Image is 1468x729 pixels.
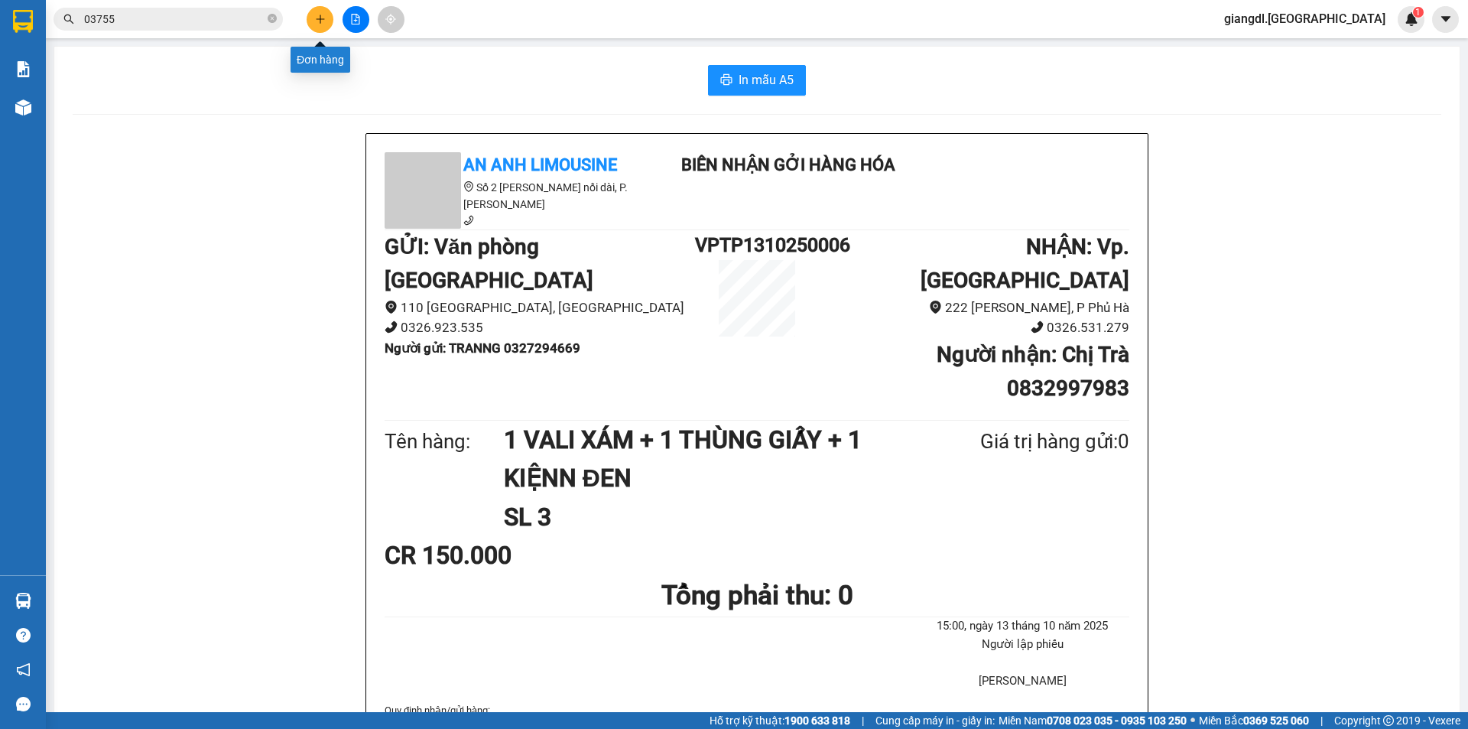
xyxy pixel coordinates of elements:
[1190,718,1195,724] span: ⚪️
[19,99,84,171] b: An Anh Limousine
[307,6,333,33] button: plus
[1243,714,1309,727] strong: 0369 525 060
[385,536,630,574] div: CR 150.000
[720,73,732,88] span: printer
[463,181,474,192] span: environment
[15,593,31,609] img: warehouse-icon
[862,712,864,729] span: |
[63,14,74,24] span: search
[937,342,1129,401] b: Người nhận : Chị Trà 0832997983
[291,47,350,73] div: Đơn hàng
[1320,712,1323,729] span: |
[16,628,31,643] span: question-circle
[15,99,31,116] img: warehouse-icon
[819,317,1129,338] li: 0326.531.279
[385,14,396,24] span: aim
[739,70,794,89] span: In mẫu A5
[385,298,695,318] li: 110 [GEOGRAPHIC_DATA], [GEOGRAPHIC_DATA]
[463,215,474,226] span: phone
[13,10,33,33] img: logo-vxr
[1415,7,1421,18] span: 1
[385,234,593,293] b: GỬI : Văn phòng [GEOGRAPHIC_DATA]
[385,317,695,338] li: 0326.923.535
[1047,714,1187,727] strong: 0708 023 035 - 0935 103 250
[350,14,361,24] span: file-add
[1413,7,1424,18] sup: 1
[16,662,31,677] span: notification
[378,6,404,33] button: aim
[929,301,942,314] span: environment
[1199,712,1309,729] span: Miền Bắc
[84,11,265,28] input: Tìm tên, số ĐT hoặc mã đơn
[710,712,850,729] span: Hỗ trợ kỹ thuật:
[99,22,147,147] b: Biên nhận gởi hàng hóa
[916,617,1129,636] li: 15:00, ngày 13 tháng 10 năm 2025
[15,61,31,77] img: solution-icon
[681,155,895,174] b: Biên nhận gởi hàng hóa
[385,340,580,356] b: Người gửi : TRANNG 0327294669
[268,12,277,27] span: close-circle
[916,672,1129,691] li: [PERSON_NAME]
[1439,12,1453,26] span: caret-down
[385,574,1129,617] h1: Tổng phải thu: 0
[385,301,398,314] span: environment
[921,234,1129,293] b: NHẬN : Vp. [GEOGRAPHIC_DATA]
[695,230,819,260] h1: VPTP1310250006
[504,421,906,498] h1: 1 VALI XÁM + 1 THÙNG GIẤY + 1 KIỆNN ĐEN
[385,179,660,213] li: Số 2 [PERSON_NAME] nối dài, P. [PERSON_NAME]
[1432,6,1459,33] button: caret-down
[999,712,1187,729] span: Miền Nam
[1031,321,1044,334] span: phone
[343,6,369,33] button: file-add
[385,321,398,334] span: phone
[784,714,850,727] strong: 1900 633 818
[268,14,277,23] span: close-circle
[385,426,504,457] div: Tên hàng:
[1405,12,1418,26] img: icon-new-feature
[708,65,806,96] button: printerIn mẫu A5
[504,498,906,536] h1: SL 3
[819,298,1129,318] li: 222 [PERSON_NAME], P Phủ Hà
[1383,715,1394,726] span: copyright
[906,426,1129,457] div: Giá trị hàng gửi: 0
[1212,9,1398,28] span: giangdl.[GEOGRAPHIC_DATA]
[875,712,995,729] span: Cung cấp máy in - giấy in:
[16,697,31,711] span: message
[315,14,326,24] span: plus
[916,636,1129,654] li: Người lập phiếu
[463,155,617,174] b: An Anh Limousine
